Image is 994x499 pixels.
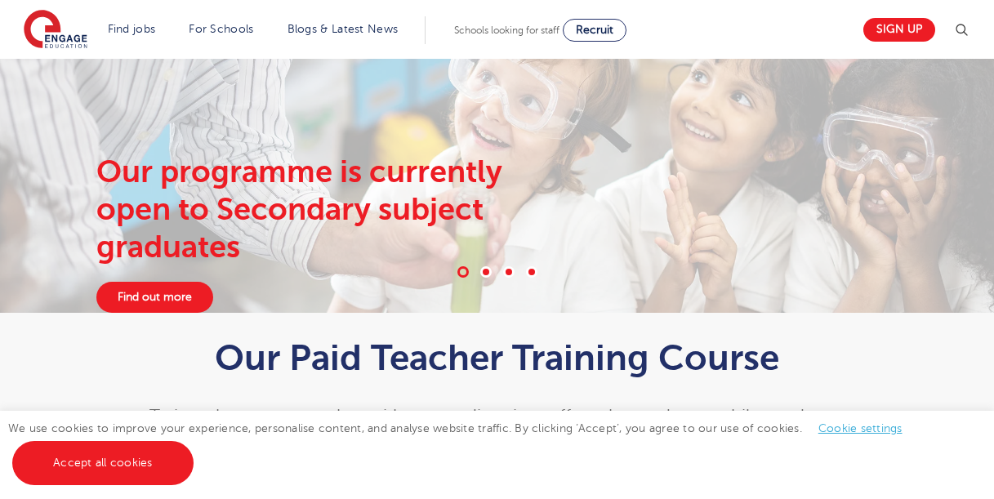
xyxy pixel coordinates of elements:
h1: Our Paid Teacher Training Course [96,337,898,378]
a: Find jobs [108,23,156,35]
span: Schools looking for staff [454,25,559,36]
a: Cookie settings [818,422,903,434]
span: We use cookies to improve your experience, personalise content, and analyse website traffic. By c... [8,422,919,469]
div: Our programme is currently open to Secondary subject graduates [96,154,568,265]
span: Recruit [576,24,613,36]
img: Engage Education [24,10,87,51]
a: Accept all cookies [12,441,194,485]
a: Recruit [563,19,626,42]
a: For Schools [189,23,253,35]
a: Find out more [96,282,213,313]
a: Blogs & Latest News [288,23,399,35]
span: Train to become a teacher without needing time off work – and earn while you learn. [149,407,845,426]
a: Sign up [863,18,935,42]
